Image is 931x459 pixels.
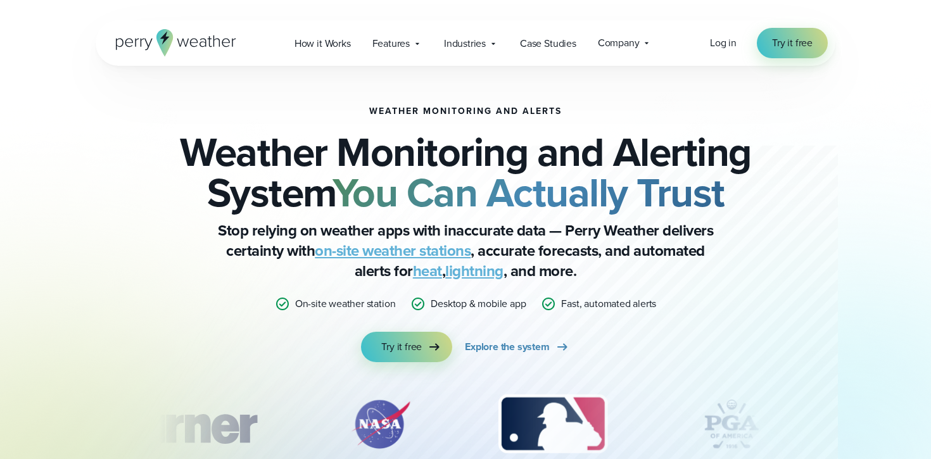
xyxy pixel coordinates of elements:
[315,239,471,262] a: on-site weather stations
[336,393,425,456] div: 2 of 12
[681,393,782,456] img: PGA.svg
[284,30,362,56] a: How it Works
[96,393,275,456] img: Turner-Construction_1.svg
[486,393,619,456] div: 3 of 12
[710,35,737,50] span: Log in
[561,296,656,311] p: Fast, automated alerts
[710,35,737,51] a: Log in
[159,132,772,213] h2: Weather Monitoring and Alerting System
[509,30,587,56] a: Case Studies
[295,296,396,311] p: On-site weather station
[486,393,619,456] img: MLB.svg
[336,393,425,456] img: NASA.svg
[772,35,813,51] span: Try it free
[681,393,782,456] div: 4 of 12
[332,163,725,222] strong: You Can Actually Trust
[445,260,503,282] a: lightning
[294,36,351,51] span: How it Works
[465,339,550,355] span: Explore the system
[369,106,562,116] h1: Weather Monitoring and Alerts
[757,28,828,58] a: Try it free
[520,36,576,51] span: Case Studies
[212,220,719,281] p: Stop relying on weather apps with inaccurate data — Perry Weather delivers certainty with , accur...
[96,393,275,456] div: 1 of 12
[465,332,570,362] a: Explore the system
[372,36,410,51] span: Features
[444,36,486,51] span: Industries
[598,35,640,51] span: Company
[413,260,442,282] a: heat
[381,339,422,355] span: Try it free
[361,332,452,362] a: Try it free
[431,296,526,311] p: Desktop & mobile app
